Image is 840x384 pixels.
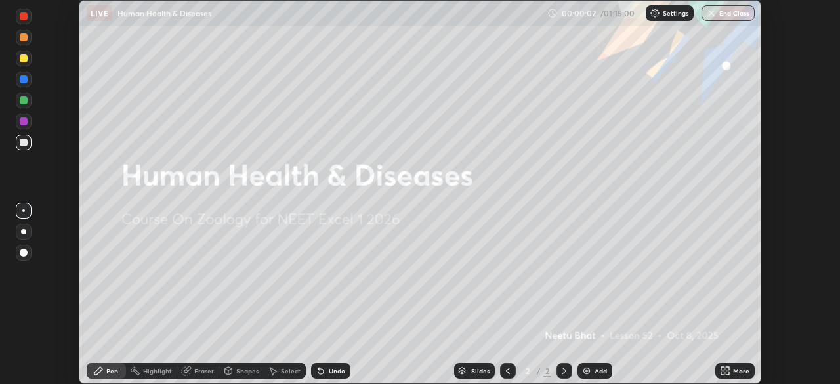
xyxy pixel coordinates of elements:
[521,367,534,375] div: 2
[733,368,749,374] div: More
[329,368,345,374] div: Undo
[471,368,490,374] div: Slides
[650,8,660,18] img: class-settings-icons
[702,5,755,21] button: End Class
[581,366,592,376] img: add-slide-button
[143,368,172,374] div: Highlight
[106,368,118,374] div: Pen
[194,368,214,374] div: Eraser
[537,367,541,375] div: /
[117,8,211,18] p: Human Health & Diseases
[706,8,717,18] img: end-class-cross
[595,368,607,374] div: Add
[281,368,301,374] div: Select
[543,365,551,377] div: 2
[663,10,688,16] p: Settings
[236,368,259,374] div: Shapes
[91,8,108,18] p: LIVE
